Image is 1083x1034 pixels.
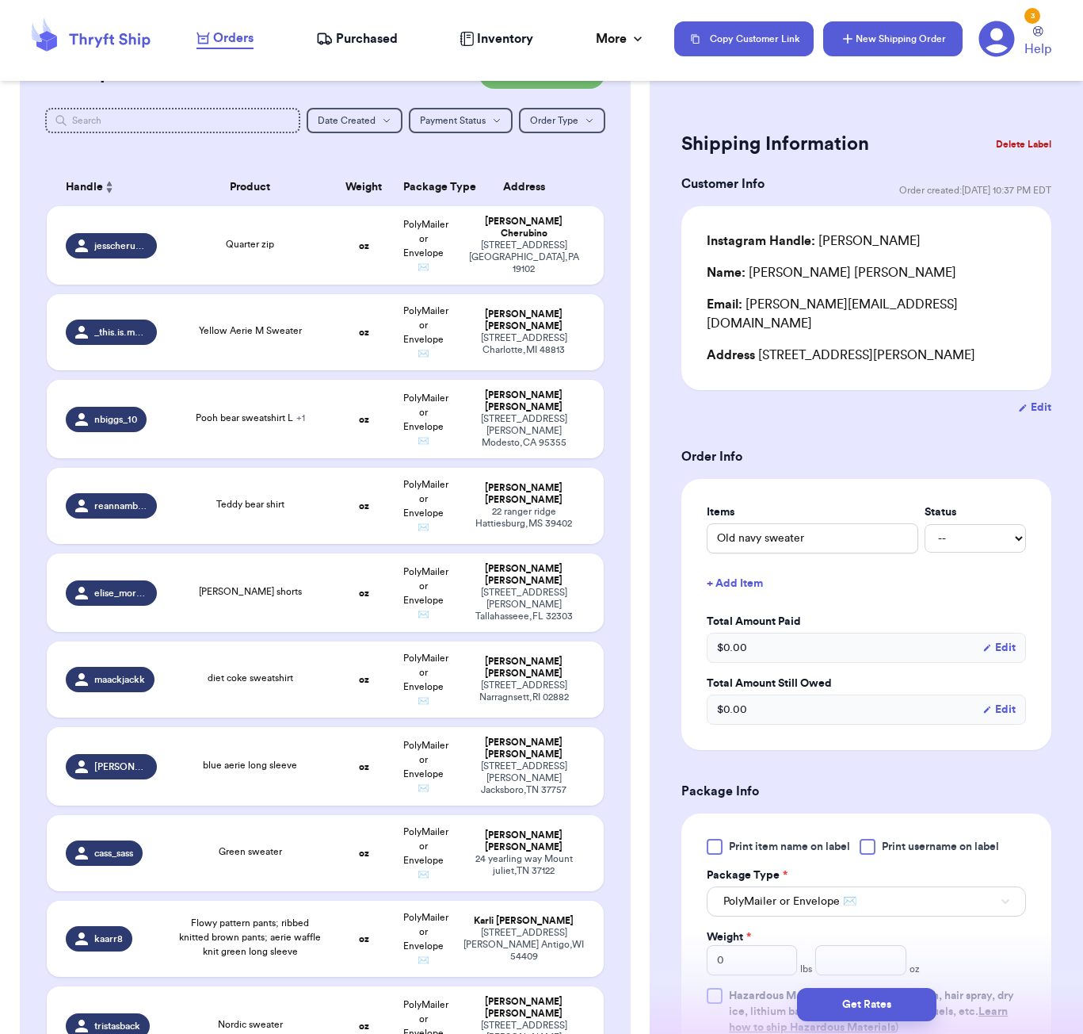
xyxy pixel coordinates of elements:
span: Pooh bear sweatshirt L [196,413,305,423]
span: reannambyrd [94,500,147,512]
a: 3 [978,21,1015,57]
div: Karli [PERSON_NAME] [463,915,585,927]
th: Weight [334,168,394,206]
label: Package Type [707,867,787,883]
span: maackjackk [94,673,145,686]
span: Help [1024,40,1051,59]
div: [STREET_ADDRESS][PERSON_NAME] [707,346,1026,365]
button: Copy Customer Link [674,21,814,56]
div: [PERSON_NAME][EMAIL_ADDRESS][DOMAIN_NAME] [707,295,1026,333]
span: Inventory [477,29,533,48]
div: [PERSON_NAME] [PERSON_NAME] [463,308,585,332]
strong: oz [359,675,369,684]
button: + Add Item [700,566,1032,601]
span: PolyMailer or Envelope ✉️ [403,306,448,358]
th: Product [166,168,334,206]
div: [PERSON_NAME] Cherubino [463,216,585,239]
span: Yellow Aerie M Sweater [199,326,302,335]
strong: oz [359,848,369,858]
span: kaarr8 [94,933,123,945]
span: PolyMailer or Envelope ✉️ [403,567,448,619]
h3: Customer Info [681,174,765,193]
input: Search [45,108,300,133]
span: _this.is.momo [94,326,147,339]
button: Edit [982,702,1016,718]
span: $ 0.00 [717,702,747,718]
button: Date Created [307,108,402,133]
label: Status [925,504,1026,520]
span: Instagram Handle: [707,235,815,247]
span: Order Type [530,116,578,125]
label: Total Amount Paid [707,614,1026,630]
span: Print username on label [882,839,999,855]
div: [PERSON_NAME] [PERSON_NAME] [463,656,585,680]
span: Date Created [318,116,376,125]
button: Delete Label [990,127,1058,162]
button: Order Type [519,108,605,133]
div: [PERSON_NAME] [707,232,921,251]
span: PolyMailer or Envelope ✉️ [403,913,448,965]
div: [PERSON_NAME] [PERSON_NAME] [463,737,585,760]
button: Get Rates [797,988,936,1021]
div: [STREET_ADDRESS][PERSON_NAME] Tallahasseee , FL 32303 [463,587,585,622]
span: Flowy pattern pants; ribbed knitted brown pants; aerie waffle knit green long sleeve [179,918,321,956]
span: Nordic sweater [218,1020,283,1029]
div: [STREET_ADDRESS][PERSON_NAME] Modesto , CA 95355 [463,413,585,449]
span: Order created: [DATE] 10:37 PM EDT [899,184,1051,197]
span: Email: [707,298,742,311]
div: More [596,29,646,48]
span: PolyMailer or Envelope ✉️ [403,480,448,532]
div: [STREET_ADDRESS][PERSON_NAME] Antigo , WI 54409 [463,927,585,963]
div: 24 yearling way Mount juliet , TN 37122 [463,853,585,877]
span: $ 0.00 [717,640,747,656]
span: tristasback [94,1020,140,1032]
strong: oz [359,934,369,944]
span: PolyMailer or Envelope ✉️ [403,827,448,879]
strong: oz [359,762,369,772]
h2: Shipping Information [681,132,869,157]
label: Total Amount Still Owed [707,676,1026,691]
div: [PERSON_NAME] [PERSON_NAME] [463,563,585,587]
strong: oz [359,1021,369,1031]
span: Address [707,349,755,362]
button: Edit [1018,400,1051,416]
strong: oz [359,588,369,598]
button: Edit [982,640,1016,656]
span: PolyMailer or Envelope ✉️ [723,894,856,910]
span: Name: [707,266,746,279]
span: PolyMailer or Envelope ✉️ [403,393,448,446]
span: Purchased [336,29,398,48]
div: [STREET_ADDRESS] [GEOGRAPHIC_DATA] , PA 19102 [463,239,585,275]
strong: oz [359,327,369,337]
span: Quarter zip [226,239,274,249]
div: 3 [1024,8,1040,24]
strong: oz [359,415,369,424]
div: [PERSON_NAME] [PERSON_NAME] [707,263,956,282]
span: jesscherubino [94,239,147,252]
h3: Package Info [681,782,1051,801]
span: Print item name on label [729,839,850,855]
span: nbiggs_10 [94,413,137,426]
button: Payment Status [409,108,513,133]
div: [PERSON_NAME] [PERSON_NAME] [463,829,585,853]
span: elise_moralez4 [94,587,147,599]
div: [PERSON_NAME] [PERSON_NAME] [463,482,585,506]
span: [PERSON_NAME].[PERSON_NAME] [94,760,147,773]
button: PolyMailer or Envelope ✉️ [707,887,1026,917]
a: Purchased [316,29,398,48]
button: Sort ascending [103,178,116,197]
span: Payment Status [420,116,486,125]
div: [STREET_ADDRESS][PERSON_NAME] Jacksboro , TN 37757 [463,760,585,796]
a: Orders [196,29,254,49]
span: PolyMailer or Envelope ✉️ [403,741,448,793]
div: [PERSON_NAME] [PERSON_NAME] [463,996,585,1020]
div: [PERSON_NAME] [PERSON_NAME] [463,389,585,413]
a: Inventory [460,29,533,48]
span: blue aerie long sleeve [203,760,297,770]
strong: oz [359,501,369,511]
label: Items [707,504,918,520]
span: cass_sass [94,847,133,860]
div: 22 ranger ridge Hattiesburg , MS 39402 [463,506,585,530]
span: Handle [66,179,103,196]
button: New Shipping Order [823,21,963,56]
